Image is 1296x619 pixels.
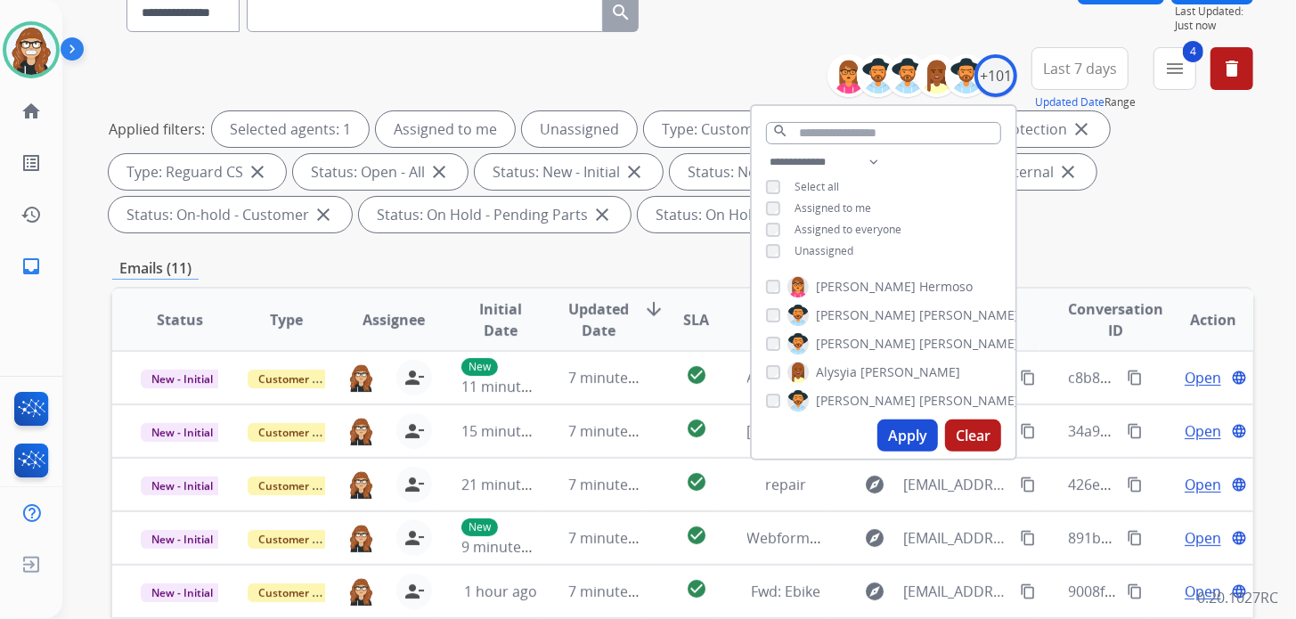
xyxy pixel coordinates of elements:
[751,582,820,601] span: Fwd: Ebike
[461,358,498,376] p: New
[1020,530,1036,546] mat-icon: content_copy
[347,577,375,607] img: agent-avatar
[765,475,806,494] span: repair
[1197,587,1278,608] p: 0.20.1027RC
[1031,47,1129,90] button: Last 7 days
[141,370,224,388] span: New - Initial
[568,298,629,341] span: Updated Date
[112,257,199,280] p: Emails (11)
[109,118,205,140] p: Applied filters:
[293,154,468,190] div: Status: Open - All
[945,419,1001,452] button: Clear
[1035,94,1136,110] span: Range
[347,470,375,500] img: agent-avatar
[428,161,450,183] mat-icon: close
[20,101,42,122] mat-icon: home
[1153,47,1196,90] button: 4
[141,530,224,549] span: New - Initial
[795,200,871,216] span: Assigned to me
[1221,58,1243,79] mat-icon: delete
[461,298,539,341] span: Initial Date
[20,256,42,277] mat-icon: inbox
[248,530,363,549] span: Customer Support
[461,377,565,396] span: 11 minutes ago
[795,243,853,258] span: Unassigned
[1127,583,1143,599] mat-icon: content_copy
[359,197,631,232] div: Status: On Hold - Pending Parts
[568,528,664,548] span: 7 minutes ago
[865,527,886,549] mat-icon: explore
[347,417,375,446] img: agent-avatar
[461,421,565,441] span: 15 minutes ago
[1185,420,1221,442] span: Open
[643,298,664,320] mat-icon: arrow_downward
[1071,118,1092,140] mat-icon: close
[1175,19,1253,33] span: Just now
[1057,161,1079,183] mat-icon: close
[610,2,632,23] mat-icon: search
[772,123,788,139] mat-icon: search
[1185,474,1221,495] span: Open
[141,476,224,495] span: New - Initial
[974,54,1017,97] div: +101
[270,309,303,330] span: Type
[1175,4,1253,19] span: Last Updated:
[670,154,858,190] div: Status: New - Reply
[686,364,707,386] mat-icon: check_circle
[919,306,1019,324] span: [PERSON_NAME]
[1127,530,1143,546] mat-icon: content_copy
[1231,530,1247,546] mat-icon: language
[919,335,1019,353] span: [PERSON_NAME]
[347,524,375,553] img: agent-avatar
[904,527,1010,549] span: [EMAIL_ADDRESS][DOMAIN_NAME]
[1127,476,1143,493] mat-icon: content_copy
[247,161,268,183] mat-icon: close
[248,423,363,442] span: Customer Support
[20,204,42,225] mat-icon: history
[313,204,334,225] mat-icon: close
[795,179,839,194] span: Select all
[20,152,42,174] mat-icon: list_alt
[747,421,973,441] span: [PERSON_NAME] 67 front bumper
[376,111,515,147] div: Assigned to me
[1127,423,1143,439] mat-icon: content_copy
[248,370,363,388] span: Customer Support
[919,278,973,296] span: Hermoso
[461,537,557,557] span: 9 minutes ago
[1035,95,1104,110] button: Updated Date
[403,474,425,495] mat-icon: person_remove
[109,197,352,232] div: Status: On-hold - Customer
[686,471,707,493] mat-icon: check_circle
[6,25,56,75] img: avatar
[1146,289,1253,351] th: Action
[461,475,565,494] span: 21 minutes ago
[568,421,664,441] span: 7 minutes ago
[1231,423,1247,439] mat-icon: language
[1020,370,1036,386] mat-icon: content_copy
[461,518,498,536] p: New
[747,528,1151,548] span: Webform from [EMAIL_ADDRESS][DOMAIN_NAME] on [DATE]
[568,368,664,387] span: 7 minutes ago
[816,278,916,296] span: [PERSON_NAME]
[1020,583,1036,599] mat-icon: content_copy
[1231,583,1247,599] mat-icon: language
[248,476,363,495] span: Customer Support
[568,475,664,494] span: 7 minutes ago
[403,527,425,549] mat-icon: person_remove
[1020,423,1036,439] mat-icon: content_copy
[522,111,637,147] div: Unassigned
[747,368,979,387] span: Alexander 67 Chrome Bumper box
[683,309,709,330] span: SLA
[904,581,1010,602] span: [EMAIL_ADDRESS][DOMAIN_NAME]
[860,363,960,381] span: [PERSON_NAME]
[816,306,916,324] span: [PERSON_NAME]
[816,392,916,410] span: [PERSON_NAME]
[403,581,425,602] mat-icon: person_remove
[141,583,224,602] span: New - Initial
[568,582,664,601] span: 7 minutes ago
[248,583,363,602] span: Customer Support
[624,161,645,183] mat-icon: close
[795,222,901,237] span: Assigned to everyone
[638,197,876,232] div: Status: On Hold - Servicers
[877,419,938,452] button: Apply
